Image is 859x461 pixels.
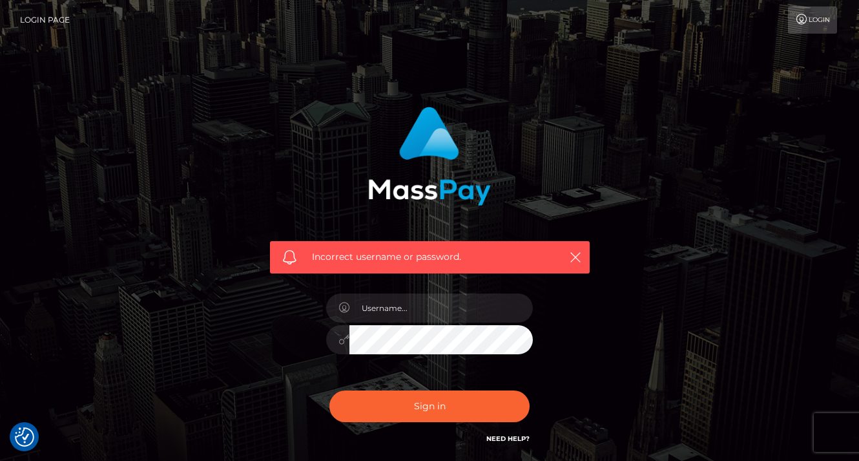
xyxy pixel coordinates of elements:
a: Login [788,6,837,34]
img: MassPay Login [368,107,491,206]
a: Need Help? [486,434,530,443]
button: Sign in [329,391,530,422]
button: Consent Preferences [15,427,34,447]
input: Username... [349,294,533,323]
span: Incorrect username or password. [312,250,548,264]
a: Login Page [20,6,70,34]
img: Revisit consent button [15,427,34,447]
